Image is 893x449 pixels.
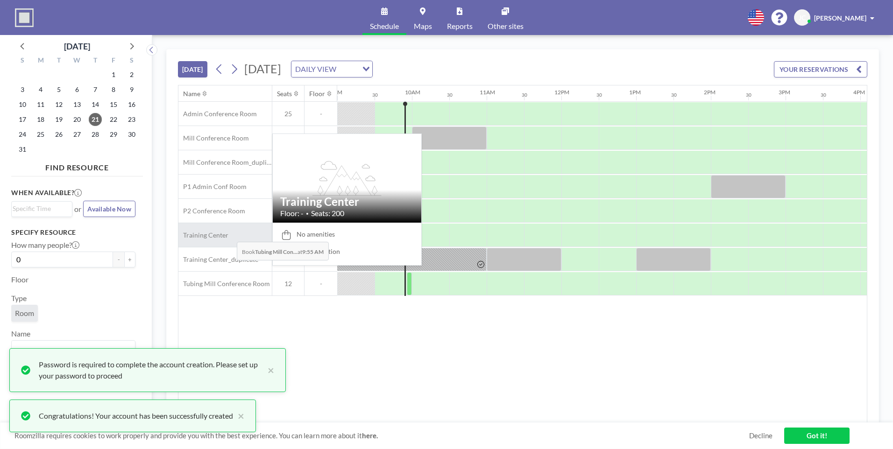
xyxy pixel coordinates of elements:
[280,209,304,218] span: Floor: -
[16,128,29,141] span: Sunday, August 24, 2025
[178,182,247,191] span: P1 Admin Conf Room
[447,92,453,98] div: 30
[522,92,527,98] div: 30
[309,90,325,98] div: Floor
[89,128,102,141] span: Thursday, August 28, 2025
[125,68,138,81] span: Saturday, August 2, 2025
[125,98,138,111] span: Saturday, August 16, 2025
[34,113,47,126] span: Monday, August 18, 2025
[255,248,298,255] b: Tubing Mill Con...
[480,89,495,96] div: 11AM
[704,89,716,96] div: 2PM
[554,89,569,96] div: 12PM
[178,280,270,288] span: Tubing Mill Conference Room
[178,110,257,118] span: Admin Conference Room
[52,83,65,96] span: Tuesday, August 5, 2025
[68,55,86,67] div: W
[12,202,72,216] div: Search for option
[125,128,138,141] span: Saturday, August 30, 2025
[74,204,81,214] span: or
[86,55,104,67] div: T
[52,128,65,141] span: Tuesday, August 26, 2025
[125,83,138,96] span: Saturday, August 9, 2025
[293,63,338,75] span: DAILY VIEW
[15,8,34,27] img: organization-logo
[11,240,79,250] label: How many people?
[16,98,29,111] span: Sunday, August 10, 2025
[370,22,399,30] span: Schedule
[311,209,344,218] span: Seats: 200
[50,55,68,67] div: T
[71,113,84,126] span: Wednesday, August 20, 2025
[107,113,120,126] span: Friday, August 22, 2025
[15,309,34,318] span: Room
[34,128,47,141] span: Monday, August 25, 2025
[178,158,272,167] span: Mill Conference Room_duplicate
[107,83,120,96] span: Friday, August 8, 2025
[821,92,826,98] div: 30
[89,98,102,111] span: Thursday, August 14, 2025
[14,431,749,440] span: Roomzilla requires cookies to work properly and provide you with the best experience. You can lea...
[414,22,432,30] span: Maps
[11,294,27,303] label: Type
[122,55,141,67] div: S
[11,329,30,338] label: Name
[237,242,329,260] span: Book at
[372,92,378,98] div: 30
[746,92,751,98] div: 30
[447,22,473,30] span: Reports
[16,113,29,126] span: Sunday, August 17, 2025
[233,410,244,421] button: close
[277,90,292,98] div: Seats
[302,248,324,255] b: 9:55 AM
[178,207,245,215] span: P2 Conference Room
[16,143,29,156] span: Sunday, August 31, 2025
[405,89,420,96] div: 10AM
[779,89,790,96] div: 3PM
[280,195,414,209] h2: Training Center
[596,92,602,98] div: 30
[34,98,47,111] span: Monday, August 11, 2025
[11,159,143,172] h4: FIND RESOURCE
[16,83,29,96] span: Sunday, August 3, 2025
[89,83,102,96] span: Thursday, August 7, 2025
[339,63,357,75] input: Search for option
[125,113,138,126] span: Saturday, August 23, 2025
[113,252,124,267] button: -
[749,431,773,440] a: Decline
[814,14,866,22] span: [PERSON_NAME]
[178,231,228,239] span: Training Center
[305,280,337,288] span: -
[272,280,304,288] span: 12
[71,83,84,96] span: Wednesday, August 6, 2025
[853,89,865,96] div: 4PM
[71,98,84,111] span: Wednesday, August 13, 2025
[32,55,50,67] div: M
[362,431,378,440] a: here.
[774,61,867,77] button: YOUR RESERVATIONS
[178,134,249,142] span: Mill Conference Room
[71,128,84,141] span: Wednesday, August 27, 2025
[14,55,32,67] div: S
[107,98,120,111] span: Friday, August 15, 2025
[11,275,28,284] label: Floor
[64,40,90,53] div: [DATE]
[89,113,102,126] span: Thursday, August 21, 2025
[297,230,335,239] span: No amenities
[183,90,200,98] div: Name
[39,359,263,381] div: Password is required to complete the account creation. Please set up your password to proceed
[178,61,207,77] button: [DATE]
[124,252,135,267] button: +
[12,341,135,357] div: Search for option
[178,255,258,264] span: Training Center_duplicate
[306,210,309,217] span: •
[305,110,337,118] span: -
[104,55,122,67] div: F
[488,22,524,30] span: Other sites
[13,343,130,355] input: Search for option
[34,83,47,96] span: Monday, August 4, 2025
[52,98,65,111] span: Tuesday, August 12, 2025
[13,203,67,214] input: Search for option
[52,113,65,126] span: Tuesday, August 19, 2025
[263,359,274,381] button: close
